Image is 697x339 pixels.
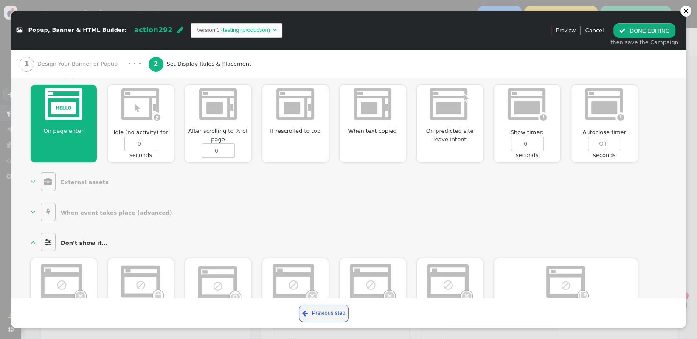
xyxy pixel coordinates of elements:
[31,208,36,216] span: 
[348,262,397,303] img: onclosed_dont_show_again_dimmed.png
[507,128,547,137] span: Show timer:
[154,60,158,68] b: 2
[121,88,160,121] img: idle_mode_dimmed.png
[116,262,165,303] img: onextra_dont_show_again_dimmed.png
[354,88,391,120] img: after_scrolling_dimmed.png
[177,26,183,33] span: 
[149,50,269,78] a: 2 Set Display Rules & Placement
[613,23,675,38] button: DONE EDITING
[31,172,112,191] a:   External assets
[31,233,111,252] a:   Don't show if...
[276,88,314,120] img: after_scrolling_dimmed.png
[61,210,172,216] b: When event takes place (advanced)
[39,262,88,303] img: onclosed_dont_show_again_dimmed.png
[302,308,308,318] span: 
[267,127,323,135] span: If rescrolled to top
[41,233,56,252] span: 
[271,262,320,303] img: onclosed_dont_show_again_dimmed.png
[45,88,82,120] img: on_landing.png
[110,128,171,137] span: Idle (no activity) for
[128,59,141,70] div: · · ·
[194,262,242,304] img: onshown_dont_show_again_dimmed.png
[273,27,276,33] span: 
[199,88,237,120] img: after_scrolling_dimmed.png
[220,26,271,34] td: (testing+production)
[299,305,349,322] a: Previous step
[17,28,22,33] span: 
[417,127,483,143] span: On predicted site leave intent
[40,127,87,135] span: On page enter
[508,88,547,121] img: timer_mode_dimmed.png
[512,151,542,162] span: seconds
[126,151,155,162] span: seconds
[619,28,626,34] span: 
[425,262,474,303] img: onclosed_dont_show_again_dimmed.png
[541,262,590,303] img: pagegroup_dimmed.png
[579,128,629,137] span: Autoclose timer
[41,172,56,191] span: 
[24,60,29,68] b: 1
[556,26,575,35] span: Preview
[61,179,109,186] b: External assets
[28,27,127,34] span: Popup, Banner & HTML Builder:
[37,60,121,68] span: Design Your Banner or Popup
[588,137,621,151] input: Off
[31,203,176,221] a:   When event takes place (advanced)
[134,26,173,34] span: action292
[20,50,149,78] a: 1 Design Your Banner or Popup · · ·
[61,240,107,246] b: Don't show if...
[185,127,251,143] span: After scrolling to % of page
[197,26,219,34] td: Version 3
[345,127,400,135] span: When text copied
[610,38,678,47] div: then save the Campaign
[585,88,624,121] img: timer_mode_dimmed.png
[31,178,36,186] span: 
[585,27,604,34] a: Cancel
[41,203,56,221] span: 
[556,23,575,38] a: Preview
[31,238,36,246] span: 
[166,60,254,68] span: Set Display Rules & Placement
[430,88,470,120] img: on_exit_dimmed.png
[590,151,619,162] span: seconds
